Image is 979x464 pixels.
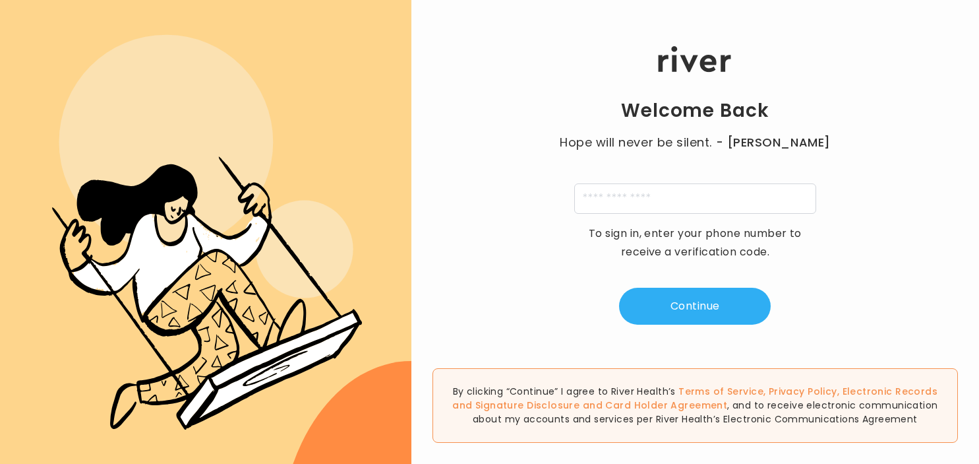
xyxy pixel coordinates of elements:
a: Card Holder Agreement [605,399,727,412]
p: Hope will never be silent. [547,133,843,152]
a: Electronic Records and Signature Disclosure [452,385,937,412]
span: , and to receive electronic communication about my accounts and services per River Health’s Elect... [473,399,937,426]
button: Continue [619,288,771,325]
a: Terms of Service [678,385,763,398]
a: Privacy Policy [769,385,837,398]
h1: Welcome Back [621,99,769,123]
p: To sign in, enter your phone number to receive a verification code. [579,224,810,261]
span: , , and [452,385,937,412]
span: - [PERSON_NAME] [716,133,831,152]
div: By clicking “Continue” I agree to River Health’s [432,368,958,443]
